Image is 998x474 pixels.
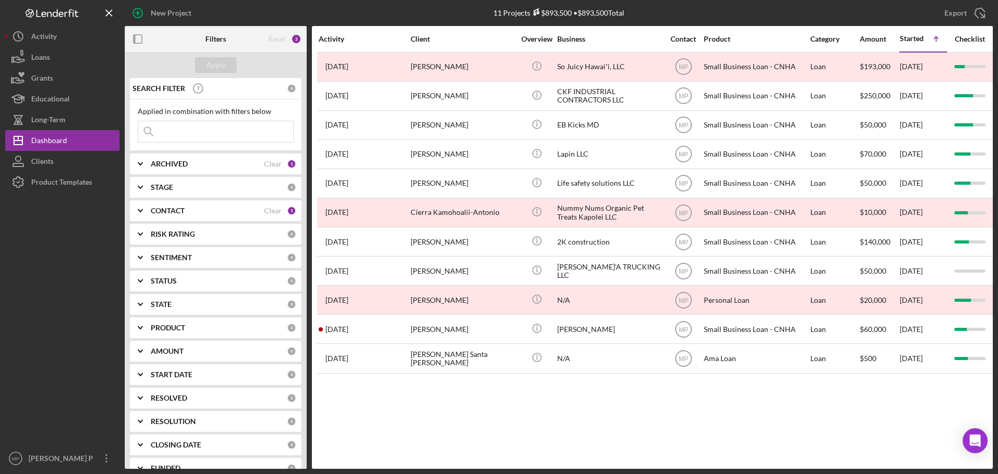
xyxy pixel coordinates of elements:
[287,300,296,309] div: 0
[5,88,120,109] button: Educational
[325,208,348,216] time: 2025-06-24 03:30
[12,456,19,462] text: MP
[557,344,661,372] div: N/A
[679,326,688,333] text: MP
[530,8,572,17] div: $893,500
[810,315,859,343] div: Loan
[900,53,947,81] div: [DATE]
[900,82,947,110] div: [DATE]
[704,199,808,226] div: Small Business Loan - CNHA
[860,35,899,43] div: Amount
[325,92,348,100] time: 2025-09-06 01:34
[411,344,515,372] div: [PERSON_NAME] Santa [PERSON_NAME]
[5,26,120,47] button: Activity
[287,84,296,93] div: 0
[860,286,899,314] div: $20,000
[287,417,296,426] div: 0
[948,35,992,43] div: Checklist
[557,315,661,343] div: [PERSON_NAME]
[325,62,348,71] time: 2025-05-05 02:16
[151,3,191,23] div: New Project
[151,441,201,449] b: CLOSING DATE
[557,257,661,285] div: [PERSON_NAME]'A TRUCKING LLC
[325,354,348,363] time: 2025-08-29 20:17
[125,3,202,23] button: New Project
[679,238,688,246] text: MP
[5,47,120,68] a: Loans
[325,296,348,304] time: 2025-08-12 20:46
[411,82,515,110] div: [PERSON_NAME]
[287,276,296,286] div: 0
[704,140,808,168] div: Small Business Loan - CNHA
[287,464,296,473] div: 0
[810,53,859,81] div: Loan
[411,286,515,314] div: [PERSON_NAME]
[31,172,92,195] div: Product Templates
[151,207,185,215] b: CONTACT
[679,355,688,363] text: MP
[31,26,57,49] div: Activity
[860,354,876,363] span: $500
[5,172,120,193] button: Product Templates
[704,111,808,139] div: Small Business Loan - CNHA
[31,151,54,174] div: Clients
[557,140,661,168] div: Lapin LLC
[679,209,688,216] text: MP
[264,207,282,215] div: Clear
[810,344,859,372] div: Loan
[679,93,688,100] text: MP
[557,111,661,139] div: EB Kicks MD
[411,111,515,139] div: [PERSON_NAME]
[264,160,282,168] div: Clear
[325,325,348,334] time: 2025-09-03 03:41
[704,286,808,314] div: Personal Loan
[664,35,703,43] div: Contact
[900,140,947,168] div: [DATE]
[679,122,688,129] text: MP
[325,238,348,246] time: 2025-08-09 00:11
[411,315,515,343] div: [PERSON_NAME]
[810,199,859,226] div: Loan
[5,109,120,130] a: Long-Term
[287,440,296,450] div: 0
[557,82,661,110] div: CKF INDUSTRIAL CONTRACTORS LLC
[411,53,515,81] div: [PERSON_NAME]
[411,228,515,255] div: [PERSON_NAME]
[517,35,556,43] div: Overview
[704,53,808,81] div: Small Business Loan - CNHA
[860,149,886,158] span: $70,000
[704,257,808,285] div: Small Business Loan - CNHA
[679,180,688,187] text: MP
[810,286,859,314] div: Loan
[963,428,988,453] div: Open Intercom Messenger
[557,199,661,226] div: Nummy Nums Organic Pet Treats Kapolei LLC
[679,63,688,71] text: MP
[704,35,808,43] div: Product
[411,170,515,197] div: [PERSON_NAME]
[138,107,294,116] div: Applied in combination with filters below
[860,120,886,129] span: $50,000
[557,35,661,43] div: Business
[810,82,859,110] div: Loan
[810,257,859,285] div: Loan
[319,35,410,43] div: Activity
[325,121,348,129] time: 2025-08-09 03:32
[860,91,890,100] span: $250,000
[860,178,886,187] span: $50,000
[5,68,120,88] a: Grants
[860,237,890,246] span: $140,000
[810,140,859,168] div: Loan
[31,47,50,70] div: Loans
[810,111,859,139] div: Loan
[900,34,924,43] div: Started
[704,82,808,110] div: Small Business Loan - CNHA
[151,417,196,426] b: RESOLUTION
[900,228,947,255] div: [DATE]
[287,370,296,379] div: 0
[5,151,120,172] button: Clients
[860,53,899,81] div: $193,000
[557,53,661,81] div: So Juicy Hawaiʻi, LLC
[557,228,661,255] div: 2K construction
